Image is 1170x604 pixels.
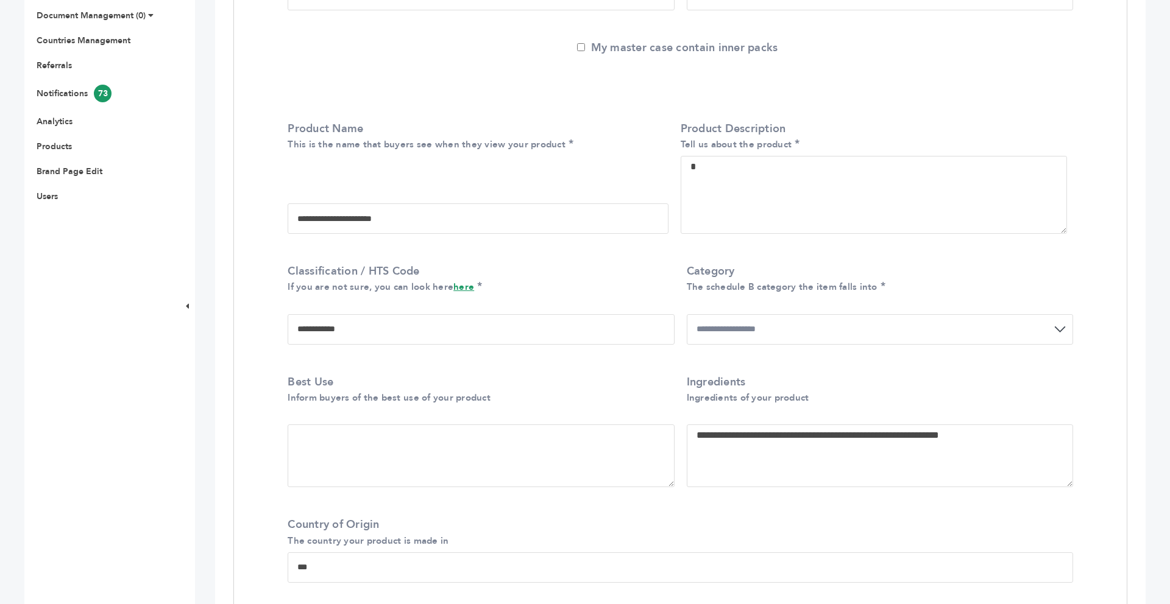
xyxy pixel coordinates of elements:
small: If you are not sure, you can look here [288,281,474,293]
input: My master case contain inner packs [577,43,585,51]
a: Document Management (0) [37,10,146,21]
small: Tell us about the product [681,138,792,150]
a: Countries Management [37,35,130,46]
small: The schedule B category the item falls into [687,281,877,293]
a: Analytics [37,116,73,127]
label: Ingredients [687,374,1067,405]
small: Inform buyers of the best use of your product [288,392,491,404]
a: here [453,281,474,293]
small: This is the name that buyers see when they view your product [288,138,565,150]
label: Best Use [288,374,668,405]
small: Ingredients of your product [687,392,809,404]
a: Users [37,191,58,202]
label: Product Name [288,121,662,152]
label: Country of Origin [288,517,1067,547]
a: Referrals [37,60,72,71]
a: Notifications73 [37,88,112,99]
label: Category [687,264,1067,294]
label: Classification / HTS Code [288,264,668,294]
label: Product Description [681,121,1067,152]
a: Products [37,141,72,152]
a: Brand Page Edit [37,166,102,177]
span: 73 [94,85,112,102]
label: My master case contain inner packs [577,40,778,55]
small: The country your product is made in [288,535,448,547]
